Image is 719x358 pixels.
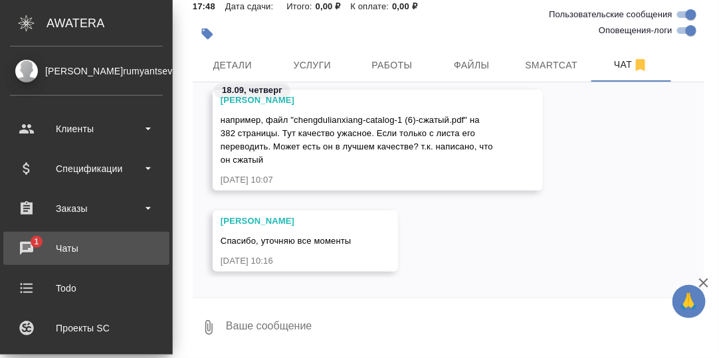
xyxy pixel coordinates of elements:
div: Todo [10,278,163,298]
span: Пользовательские сообщения [549,8,672,21]
div: [PERSON_NAME]rumyantseva [10,64,163,78]
p: Итого: [286,1,315,11]
span: Чат [599,56,663,73]
a: Todo [3,272,169,305]
button: Добавить тэг [193,19,222,48]
a: Проекты SC [3,312,169,345]
span: 1 [26,235,47,248]
div: [DATE] 10:16 [221,254,352,268]
span: Детали [201,57,264,74]
span: например, файл "chengdulianxiang-catalog-1 (6)-сжатый.pdf" на 382 страницы. Тут качество ужасное.... [221,115,496,165]
span: Оповещения-логи [599,24,672,37]
p: К оплате: [351,1,393,11]
span: 🙏 [678,288,700,315]
div: [PERSON_NAME] [221,215,352,228]
span: Услуги [280,57,344,74]
p: Дата сдачи: [225,1,276,11]
span: Работы [360,57,424,74]
svg: Отписаться [633,57,649,73]
span: Спасибо, уточняю все моменты [221,236,352,246]
div: Клиенты [10,119,163,139]
div: Спецификации [10,159,163,179]
p: 18.09, четверг [222,84,282,98]
div: Заказы [10,199,163,219]
div: AWATERA [47,10,173,37]
p: 0,00 ₽ [316,1,351,11]
div: Проекты SC [10,318,163,338]
div: [DATE] 10:07 [221,173,496,187]
p: 0,00 ₽ [392,1,427,11]
span: Файлы [440,57,504,74]
button: 🙏 [672,285,706,318]
span: Smartcat [520,57,583,74]
div: Чаты [10,238,163,258]
a: 1Чаты [3,232,169,265]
